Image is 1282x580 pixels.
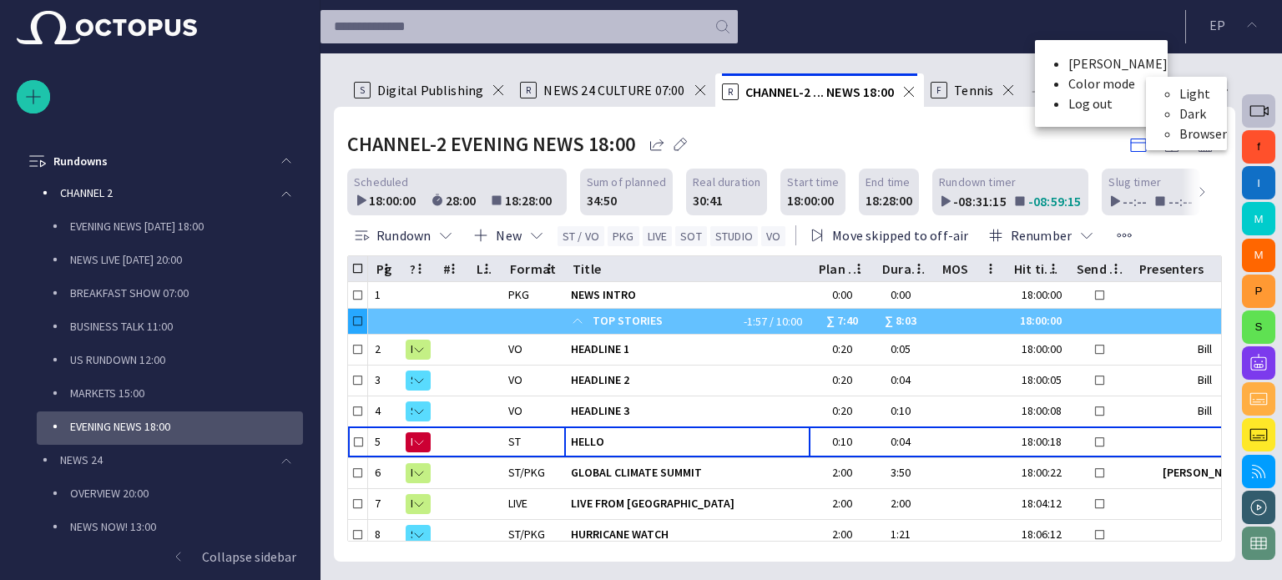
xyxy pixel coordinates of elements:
[571,366,804,396] div: HEADLINE 2
[817,434,867,450] div: 0:10
[571,527,804,542] span: HURRICANE WATCH
[1179,125,1227,142] span: Browser
[866,174,910,190] span: End time
[1012,287,1062,303] div: 18:00:00
[1012,341,1062,357] div: 18:00:00
[411,434,412,451] span: N
[508,372,522,388] div: VO
[375,465,395,481] div: 6
[70,385,303,401] p: MARKETS 15:00
[817,287,867,303] div: 0:00
[817,527,867,542] div: 2:00
[1242,166,1275,199] button: I
[891,372,917,388] div: 0:04
[1138,372,1271,388] div: Bill
[885,309,923,334] div: ∑ 8:03
[891,465,917,481] div: 3:50
[817,372,867,388] div: 0:20
[1104,257,1128,280] button: Send to LiveU column menu
[1209,15,1225,35] p: E P
[442,257,465,280] button: # column menu
[571,458,804,488] div: GLOBAL CLIMATE SUMMIT
[942,260,969,277] div: MOS
[1163,465,1247,481] div: Alex
[1138,403,1271,419] div: Bill
[1068,55,1168,72] span: [PERSON_NAME]
[571,520,804,550] div: HURRICANE WATCH
[817,309,867,334] div: ∑ 7:40
[375,341,395,357] div: 2
[593,309,735,334] span: TOP STORIES
[954,82,993,98] span: Tennis
[508,496,527,512] div: LIVE
[1042,257,1065,280] button: Hit time column menu
[508,341,522,357] div: VO
[446,190,484,210] div: 28:00
[847,257,871,280] button: Plan dur column menu
[410,260,416,277] div: ?
[520,82,537,98] p: R
[571,496,804,512] span: LIVE FROM [GEOGRAPHIC_DATA]
[375,496,395,512] div: 7
[571,287,804,303] span: NEWS INTRO
[354,82,371,98] p: S
[202,547,296,567] p: Collapse sidebar
[354,174,409,190] span: Scheduled
[571,403,804,419] span: HEADLINE 3
[375,403,395,419] div: 4
[1012,403,1062,419] div: 18:00:08
[17,11,197,44] img: Octopus News Room
[411,496,412,512] span: R
[70,485,303,502] p: OVERVIEW 20:00
[571,335,804,365] div: HEADLINE 1
[1012,372,1062,388] div: 18:00:05
[369,190,424,210] div: 18:00:00
[508,527,545,542] div: ST/PKG
[693,190,723,210] div: 30:41
[817,341,867,357] div: 0:20
[347,133,635,156] h2: CHANNEL-2 EVENING NEWS 18:00
[1242,310,1275,344] button: S
[891,434,917,450] div: 0:04
[817,403,867,419] div: 0:20
[571,341,804,357] span: HEADLINE 1
[1012,434,1062,450] div: 18:00:18
[1242,239,1275,272] button: M
[70,351,303,368] p: US RUNDOWN 12:00
[508,434,521,450] div: ST
[508,287,529,303] div: PKG
[817,465,867,481] div: 2:00
[573,260,601,277] div: Title
[408,257,432,280] button: ? column menu
[891,527,917,542] div: 1:21
[571,396,804,426] div: HEADLINE 3
[1242,275,1275,308] button: P
[1108,174,1161,190] span: Slug timer
[891,341,917,357] div: 0:05
[1068,95,1113,112] span: Log out
[817,496,867,512] div: 2:00
[543,82,684,98] span: NEWS 24 CULTURE 07:00
[70,218,303,235] p: EVENING NEWS [DATE] 18:00
[571,309,735,334] div: TOP STORIES
[508,403,522,419] div: VO
[1179,85,1210,102] span: Light
[375,257,398,280] button: Pg column menu
[411,403,412,420] span: S
[475,257,498,280] button: Lck column menu
[571,465,804,481] span: GLOBAL CLIMATE SUMMIT
[375,527,395,542] div: 8
[787,190,834,210] div: 18:00:00
[477,260,494,277] div: Lck
[70,318,303,335] p: BUSINESS TALK 11:00
[819,260,866,277] div: Plan dur
[571,434,804,450] span: HELLO
[722,83,739,100] p: R
[891,496,917,512] div: 2:00
[907,257,931,280] button: Duration column menu
[505,190,560,210] div: 18:28:00
[571,427,804,457] div: HELLO
[376,260,391,277] div: Pg
[538,257,561,280] button: Format column menu
[571,282,804,308] div: NEWS INTRO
